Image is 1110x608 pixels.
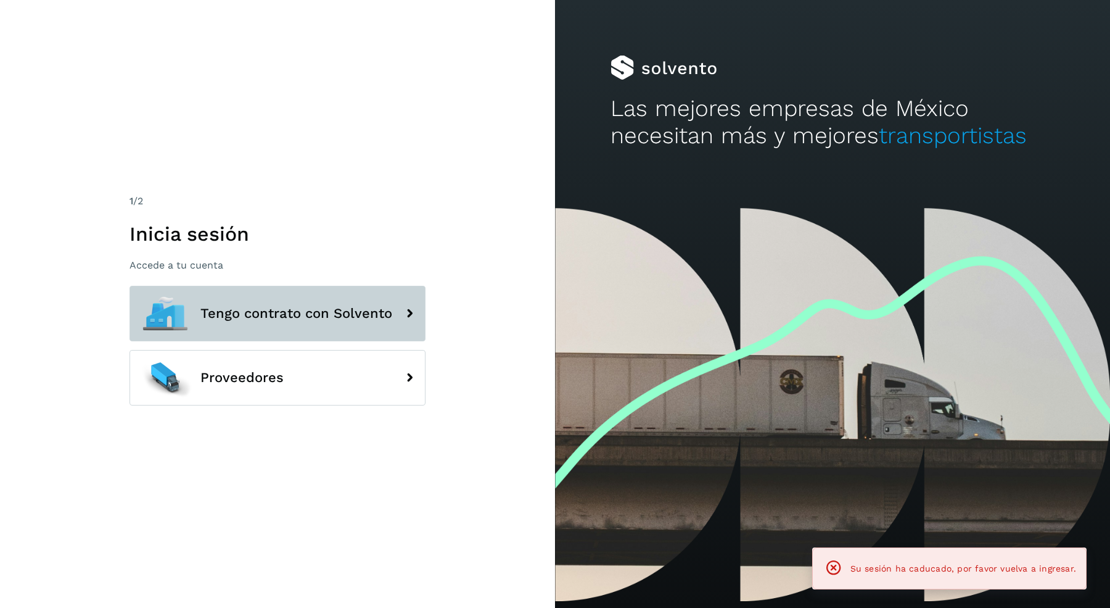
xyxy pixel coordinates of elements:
[850,564,1076,573] span: Su sesión ha caducado, por favor vuelva a ingresar.
[129,194,425,209] div: /2
[129,350,425,406] button: Proveedores
[610,95,1054,150] h2: Las mejores empresas de México necesitan más y mejores
[200,306,392,321] span: Tengo contrato con Solvento
[879,122,1027,149] span: transportistas
[129,259,425,271] p: Accede a tu cuenta
[129,195,133,207] span: 1
[129,286,425,341] button: Tengo contrato con Solvento
[129,222,425,246] h1: Inicia sesión
[200,370,284,385] span: Proveedores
